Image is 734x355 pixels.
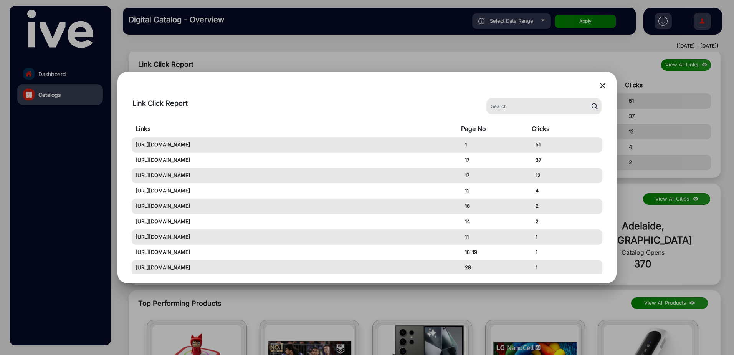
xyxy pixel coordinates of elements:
[132,183,461,199] td: [URL][DOMAIN_NAME]
[461,245,532,260] td: 18-19
[132,168,461,183] td: [URL][DOMAIN_NAME]
[132,199,461,214] td: [URL][DOMAIN_NAME]
[132,120,461,137] td: Links
[461,229,532,245] td: 11
[532,120,602,137] td: Clicks
[461,168,532,183] td: 17
[532,214,602,229] td: 2
[461,120,532,137] td: Page No
[132,229,461,245] td: [URL][DOMAIN_NAME]
[132,245,461,260] td: [URL][DOMAIN_NAME]
[132,214,461,229] td: [URL][DOMAIN_NAME]
[132,98,188,114] div: Link Click Report
[132,153,461,168] td: [URL][DOMAIN_NAME]
[532,245,602,260] td: 1
[532,137,602,153] td: 51
[461,214,532,229] td: 14
[461,199,532,214] td: 16
[461,153,532,168] td: 17
[532,260,602,275] td: 1
[461,260,532,275] td: 28
[486,98,602,114] input: Search
[132,260,461,275] td: [URL][DOMAIN_NAME]
[532,153,602,168] td: 37
[461,183,532,199] td: 12
[532,183,602,199] td: 4
[532,229,602,245] td: 1
[598,81,607,90] mat-icon: close
[532,199,602,214] td: 2
[532,168,602,183] td: 12
[132,137,461,153] td: [URL][DOMAIN_NAME]
[461,137,532,153] td: 1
